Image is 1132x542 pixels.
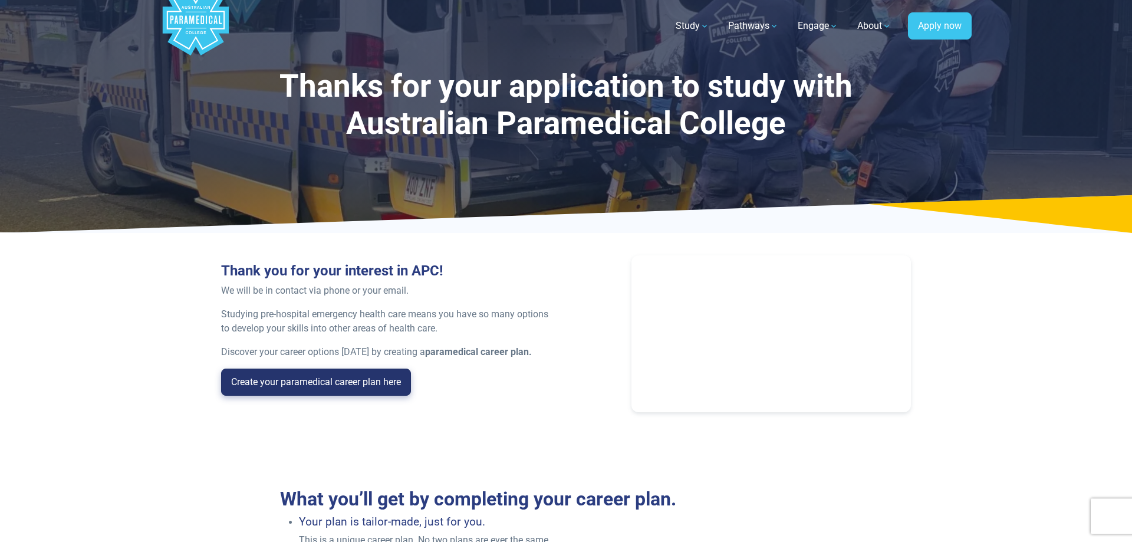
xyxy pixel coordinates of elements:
strong: paramedical career plan. [425,346,532,357]
a: Study [669,9,716,42]
h2: What you’ll get by completing your career plan. [280,488,853,510]
h1: Thanks for your application to study with Australian Paramedical College [221,68,911,143]
p: We will be in contact via phone or your email. [221,284,559,298]
p: Studying pre-hospital emergency health care means you have so many options to develop your skills... [221,307,559,336]
a: Create your paramedical career plan here [221,369,411,396]
a: About [850,9,899,42]
p: Discover your career options [DATE] by creating a [221,345,559,359]
a: Engage [791,9,845,42]
strong: Thank you for your interest in APC! [221,262,443,279]
h4: Your plan is tailor-made, just for you. [299,515,853,528]
a: Pathways [721,9,786,42]
a: Apply now [908,12,972,40]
